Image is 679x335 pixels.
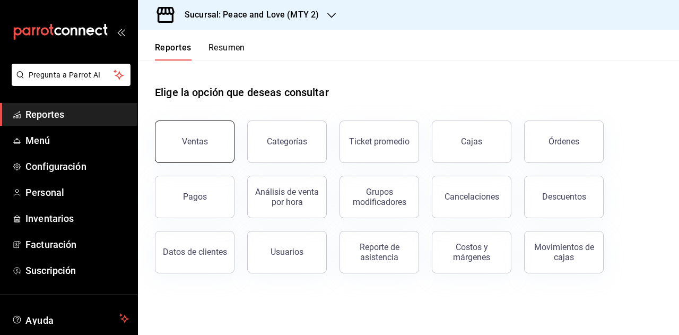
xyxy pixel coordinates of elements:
button: Análisis de venta por hora [247,176,327,218]
div: navigation tabs [155,42,245,61]
div: Cajas [461,135,483,148]
span: Suscripción [25,263,129,278]
span: Personal [25,185,129,200]
button: Usuarios [247,231,327,273]
span: Reportes [25,107,129,122]
div: Datos de clientes [163,247,227,257]
span: Pregunta a Parrot AI [29,70,114,81]
div: Pagos [183,192,207,202]
button: Ticket promedio [339,121,419,163]
div: Análisis de venta por hora [254,187,320,207]
button: Reportes [155,42,191,61]
div: Movimientos de cajas [531,242,597,262]
button: Pagos [155,176,234,218]
button: Pregunta a Parrot AI [12,64,130,86]
button: Ventas [155,121,234,163]
a: Cajas [432,121,511,163]
div: Grupos modificadores [346,187,412,207]
div: Usuarios [271,247,303,257]
button: open_drawer_menu [117,28,125,36]
h1: Elige la opción que deseas consultar [155,84,329,100]
div: Categorías [267,136,307,147]
div: Ticket promedio [349,136,410,147]
div: Costos y márgenes [439,242,504,262]
div: Ventas [182,136,208,147]
span: Menú [25,133,129,148]
div: Descuentos [542,192,586,202]
span: Facturación [25,237,129,252]
button: Categorías [247,121,327,163]
span: Inventarios [25,211,129,226]
button: Datos de clientes [155,231,234,273]
button: Reporte de asistencia [339,231,419,273]
div: Cancelaciones [445,192,499,202]
div: Órdenes [549,136,579,147]
button: Movimientos de cajas [524,231,604,273]
span: Ayuda [25,312,115,325]
button: Cancelaciones [432,176,511,218]
button: Descuentos [524,176,604,218]
div: Reporte de asistencia [346,242,412,262]
button: Resumen [208,42,245,61]
a: Pregunta a Parrot AI [7,77,130,88]
h3: Sucursal: Peace and Love (MTY 2) [176,8,319,21]
button: Costos y márgenes [432,231,511,273]
span: Configuración [25,159,129,174]
button: Órdenes [524,121,604,163]
button: Grupos modificadores [339,176,419,218]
